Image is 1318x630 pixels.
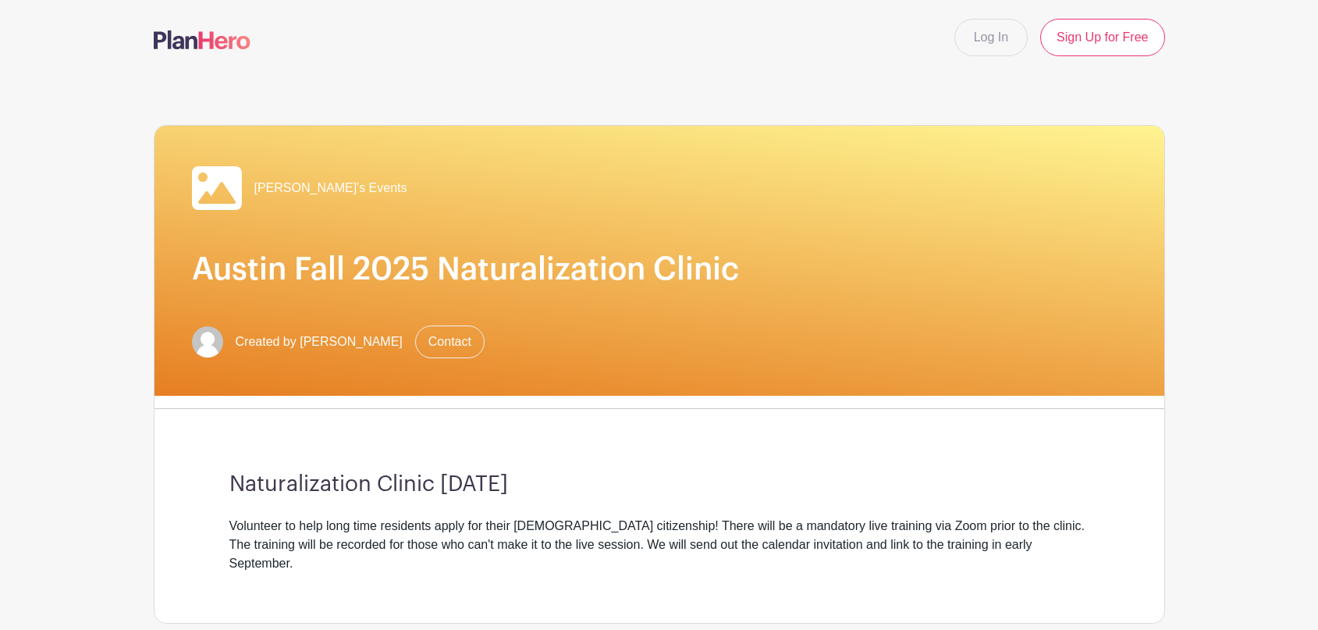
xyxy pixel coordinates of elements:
[236,333,403,351] span: Created by [PERSON_NAME]
[192,251,1127,288] h1: Austin Fall 2025 Naturalization Clinic
[415,326,485,358] a: Contact
[229,517,1089,573] div: Volunteer to help long time residents apply for their [DEMOGRAPHIC_DATA] citizenship! There will ...
[954,19,1028,56] a: Log In
[154,30,250,49] img: logo-507f7623f17ff9eddc593b1ce0a138ce2505c220e1c5a4e2b4648c50719b7d32.svg
[192,326,223,358] img: default-ce2991bfa6775e67f084385cd625a349d9dcbb7a52a09fb2fda1e96e2d18dcdb.png
[254,179,407,198] span: [PERSON_NAME]'s Events
[229,472,1089,498] h3: Naturalization Clinic [DATE]
[1040,19,1164,56] a: Sign Up for Free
